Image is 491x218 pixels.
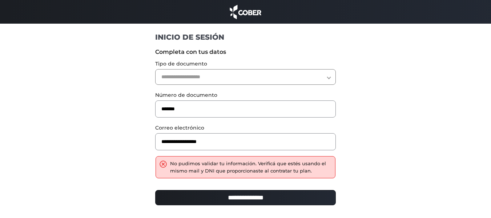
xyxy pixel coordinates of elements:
h1: INICIO DE SESIÓN [155,32,336,42]
div: No pudimos validar tu información. Verificá que estés usando el mismo mail y DNI que proporcionas... [170,160,331,174]
label: Tipo de documento [155,60,336,68]
img: cober_marca.png [228,4,263,20]
label: Completa con tus datos [155,48,336,56]
label: Número de documento [155,91,336,99]
label: Correo electrónico [155,124,336,132]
